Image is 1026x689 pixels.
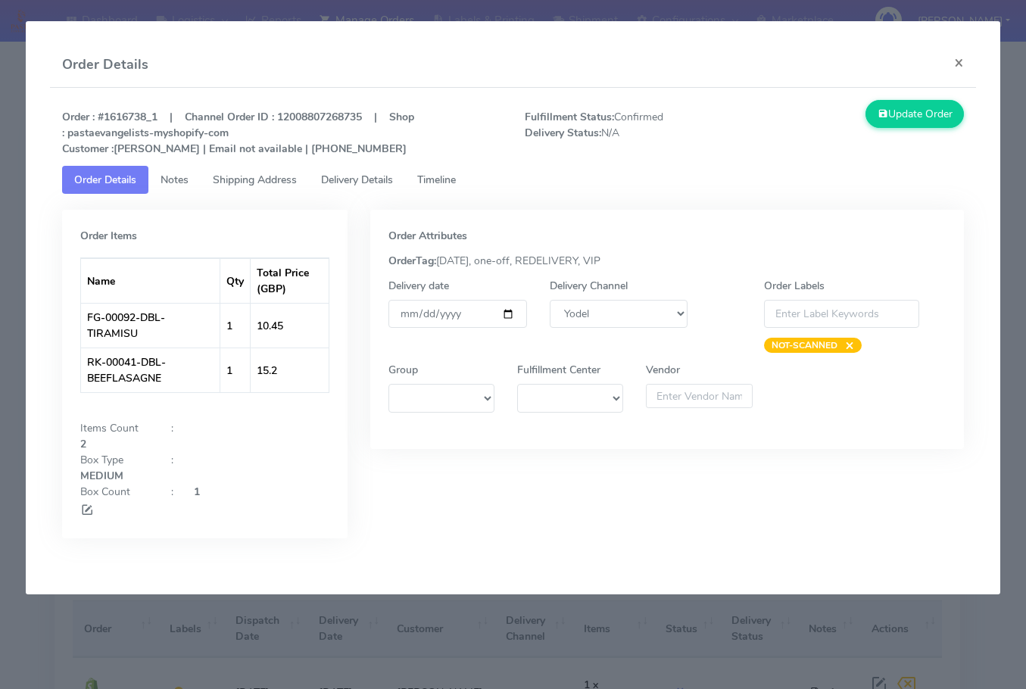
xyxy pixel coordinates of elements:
[388,229,467,243] strong: Order Attributes
[646,384,752,408] input: Enter Vendor Name
[251,258,329,303] th: Total Price (GBP)
[160,420,182,436] div: :
[764,300,920,328] input: Enter Label Keywords
[550,278,628,294] label: Delivery Channel
[81,348,220,392] td: RK-00041-DBL-BEEFLASAGNE
[388,362,418,378] label: Group
[646,362,680,378] label: Vendor
[388,254,436,268] strong: OrderTag:
[80,437,86,451] strong: 2
[80,229,137,243] strong: Order Items
[251,303,329,348] td: 10.45
[251,348,329,392] td: 15.2
[525,126,601,140] strong: Delivery Status:
[321,173,393,187] span: Delivery Details
[160,452,182,468] div: :
[160,484,182,500] div: :
[69,452,160,468] div: Box Type
[388,278,449,294] label: Delivery date
[161,173,189,187] span: Notes
[377,253,957,269] div: [DATE], one-off, REDELIVERY, VIP
[220,258,251,303] th: Qty
[525,110,614,124] strong: Fulfillment Status:
[417,173,456,187] span: Timeline
[517,362,600,378] label: Fulfillment Center
[220,303,251,348] td: 1
[194,485,200,499] strong: 1
[62,142,114,156] strong: Customer :
[62,166,964,194] ul: Tabs
[942,42,976,83] button: Close
[62,110,414,156] strong: Order : #1616738_1 | Channel Order ID : 12008807268735 | Shop : pastaevangelists-myshopify-com [P...
[220,348,251,392] td: 1
[837,338,854,353] span: ×
[62,55,148,75] h4: Order Details
[213,173,297,187] span: Shipping Address
[513,109,744,157] span: Confirmed N/A
[80,469,123,483] strong: MEDIUM
[81,303,220,348] td: FG-00092-DBL-TIRAMISU
[81,258,220,303] th: Name
[865,100,964,128] button: Update Order
[74,173,136,187] span: Order Details
[69,420,160,436] div: Items Count
[69,484,160,500] div: Box Count
[772,339,837,351] strong: NOT-SCANNED
[764,278,825,294] label: Order Labels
